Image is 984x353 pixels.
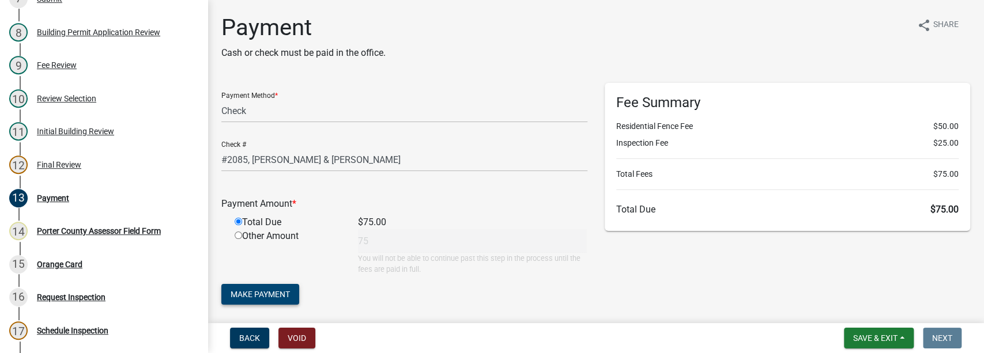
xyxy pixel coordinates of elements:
div: Other Amount [226,229,349,275]
h6: Fee Summary [616,94,959,111]
li: Inspection Fee [616,137,959,149]
p: Cash or check must be paid in the office. [221,46,386,60]
button: Make Payment [221,284,299,305]
div: 12 [9,155,28,174]
i: share [917,18,931,32]
span: Back [239,333,260,343]
button: shareShare [908,14,968,36]
div: Orange Card [37,260,82,268]
div: Porter County Assessor Field Form [37,227,161,235]
div: Review Selection [37,94,96,103]
div: Fee Review [37,61,77,69]
div: 17 [9,321,28,340]
div: Initial Building Review [37,127,114,135]
div: 8 [9,23,28,41]
div: Schedule Inspection [37,327,108,335]
span: Save & Exit [853,333,898,343]
button: Save & Exit [844,328,914,348]
div: 9 [9,56,28,74]
div: Total Due [226,215,349,229]
button: Back [230,328,269,348]
div: 10 [9,89,28,108]
div: 16 [9,288,28,306]
button: Next [923,328,962,348]
span: Share [933,18,959,32]
li: Total Fees [616,168,959,180]
li: Residential Fence Fee [616,120,959,132]
div: 14 [9,222,28,240]
span: $25.00 [933,137,959,149]
div: Final Review [37,161,81,169]
span: $75.00 [933,168,959,180]
span: $50.00 [933,120,959,132]
div: 13 [9,189,28,207]
h1: Payment [221,14,386,41]
div: Payment Amount [213,197,596,211]
div: Building Permit Application Review [37,28,160,36]
div: Payment [37,194,69,202]
h6: Total Due [616,204,959,215]
div: 11 [9,122,28,141]
span: Next [932,333,952,343]
div: Request Inspection [37,293,105,301]
div: 15 [9,255,28,274]
button: Void [278,328,315,348]
span: $75.00 [930,204,959,215]
span: Make Payment [231,290,290,299]
div: $75.00 [349,215,596,229]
